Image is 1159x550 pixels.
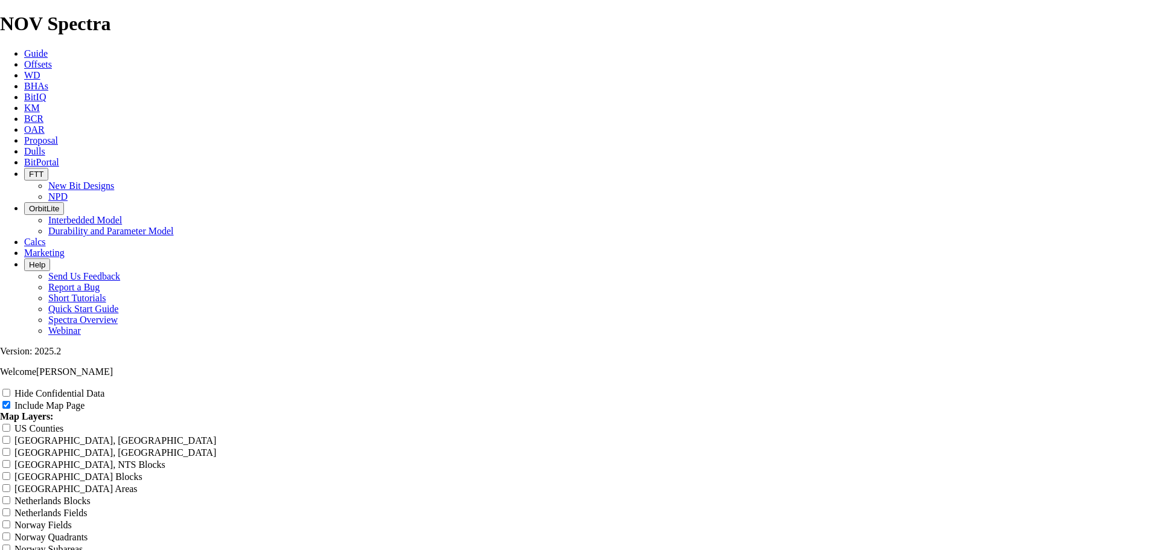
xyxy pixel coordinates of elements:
a: OAR [24,124,45,135]
label: Netherlands Fields [14,508,87,518]
a: KM [24,103,40,113]
a: Send Us Feedback [48,271,120,281]
a: BitPortal [24,157,59,167]
span: [PERSON_NAME] [36,366,113,377]
a: Report a Bug [48,282,100,292]
label: Netherlands Blocks [14,496,91,506]
span: FTT [29,170,43,179]
span: Help [29,260,45,269]
button: FTT [24,168,48,181]
label: [GEOGRAPHIC_DATA] Areas [14,484,138,494]
a: New Bit Designs [48,181,114,191]
a: Calcs [24,237,46,247]
a: Interbedded Model [48,215,122,225]
button: OrbitLite [24,202,64,215]
label: Hide Confidential Data [14,388,104,398]
a: BitIQ [24,92,46,102]
a: NPD [48,191,68,202]
a: WD [24,70,40,80]
label: Norway Fields [14,520,72,530]
label: [GEOGRAPHIC_DATA] Blocks [14,472,142,482]
a: Guide [24,48,48,59]
a: Dulls [24,146,45,156]
label: [GEOGRAPHIC_DATA], [GEOGRAPHIC_DATA] [14,447,216,458]
a: Offsets [24,59,52,69]
label: Norway Quadrants [14,532,88,542]
label: Include Map Page [14,400,85,411]
a: Proposal [24,135,58,145]
a: Marketing [24,248,65,258]
label: [GEOGRAPHIC_DATA], NTS Blocks [14,459,165,470]
span: OrbitLite [29,204,59,213]
label: US Counties [14,423,63,433]
a: Short Tutorials [48,293,106,303]
a: BCR [24,114,43,124]
a: Spectra Overview [48,315,118,325]
a: Webinar [48,325,81,336]
button: Help [24,258,50,271]
a: BHAs [24,81,48,91]
a: Durability and Parameter Model [48,226,174,236]
label: [GEOGRAPHIC_DATA], [GEOGRAPHIC_DATA] [14,435,216,446]
a: Quick Start Guide [48,304,118,314]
